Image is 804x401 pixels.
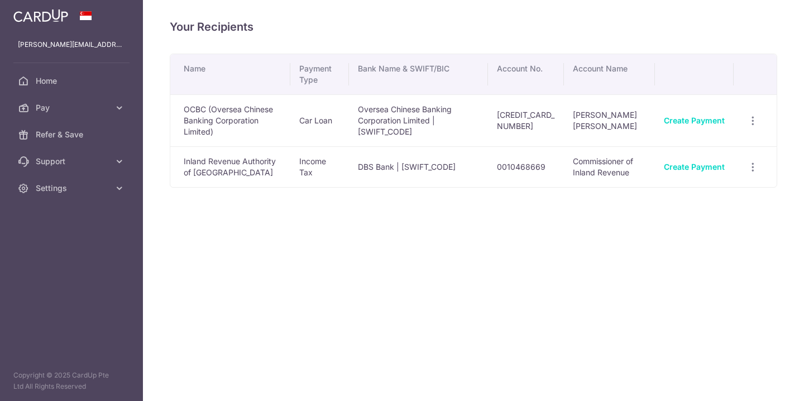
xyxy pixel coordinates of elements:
th: Account Name [564,54,655,94]
h4: Your Recipients [170,18,777,36]
span: Settings [36,183,109,194]
a: Create Payment [664,116,725,125]
td: [CREDIT_CARD_NUMBER] [488,94,563,146]
th: Payment Type [290,54,350,94]
img: CardUp [13,9,68,22]
td: 0010468669 [488,146,563,187]
span: Support [36,156,109,167]
td: [PERSON_NAME] [PERSON_NAME] [564,94,655,146]
th: Name [170,54,290,94]
p: [PERSON_NAME][EMAIL_ADDRESS][DOMAIN_NAME] [18,39,125,50]
span: Refer & Save [36,129,109,140]
td: Inland Revenue Authority of [GEOGRAPHIC_DATA] [170,146,290,187]
td: OCBC (Oversea Chinese Banking Corporation Limited) [170,94,290,146]
td: Oversea Chinese Banking Corporation Limited | [SWIFT_CODE] [349,94,488,146]
a: Create Payment [664,162,725,171]
span: Home [36,75,109,87]
th: Bank Name & SWIFT/BIC [349,54,488,94]
span: Pay [36,102,109,113]
td: Income Tax [290,146,350,187]
td: DBS Bank | [SWIFT_CODE] [349,146,488,187]
td: Commissioner of Inland Revenue [564,146,655,187]
td: Car Loan [290,94,350,146]
th: Account No. [488,54,563,94]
